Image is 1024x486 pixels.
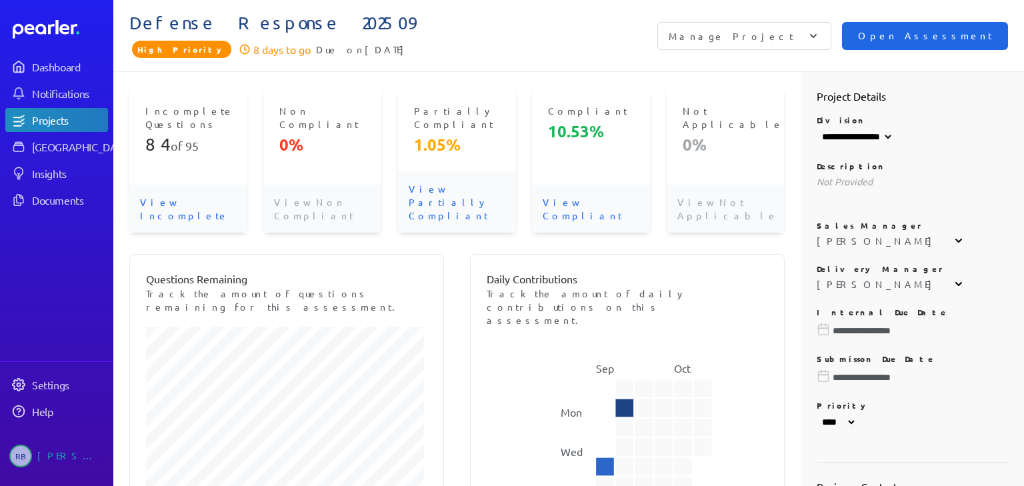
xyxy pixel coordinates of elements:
div: [GEOGRAPHIC_DATA] [32,140,131,153]
h2: Project Details [817,88,1009,104]
div: [PERSON_NAME] [817,277,939,291]
p: Delivery Manager [817,263,1009,274]
a: RB[PERSON_NAME] [5,439,108,473]
p: 8 days to go [253,41,311,57]
p: Internal Due Date [817,307,1009,317]
p: Questions Remaining [146,271,427,287]
a: Settings [5,373,108,397]
p: Description [817,161,1009,171]
a: Dashboard [13,20,108,39]
div: Settings [32,378,107,391]
p: View Partially Compliant [398,171,516,233]
a: Documents [5,188,108,212]
span: 95 [185,139,199,153]
input: Please choose a due date [817,371,1009,384]
p: View Non Compliant [263,185,381,233]
p: Incomplete Questions [145,104,231,131]
p: View Not Applicable [667,185,785,233]
p: Compliant [548,104,634,117]
a: Dashboard [5,55,108,79]
div: Notifications [32,87,107,100]
p: Not Applicable [683,104,769,131]
span: Due on [DATE] [316,41,411,57]
span: Open Assessment [858,29,992,43]
p: 0% [683,134,769,155]
span: Not Provided [817,175,873,187]
span: Priority [132,41,231,58]
div: [PERSON_NAME] [817,234,939,247]
div: Documents [32,193,107,207]
button: Open Assessment [842,22,1008,50]
text: Oct [674,361,691,375]
p: Submisson Due Date [817,353,1009,364]
a: Insights [5,161,108,185]
p: 1.05% [414,134,500,155]
div: [PERSON_NAME] [37,445,104,467]
a: Notifications [5,81,108,105]
p: Track the amount of daily contributions on this assessment. [487,287,768,327]
span: Ryan Baird [9,445,32,467]
p: Priority [817,400,1009,411]
span: Defense Response 202509 [129,13,569,34]
p: View Compliant [532,185,650,233]
p: Sales Manager [817,220,1009,231]
p: View Incomplete [129,185,247,233]
text: Mon [561,405,582,419]
p: 10.53% [548,121,634,142]
p: Non Compliant [279,104,365,131]
p: Daily Contributions [487,271,768,287]
p: 0% [279,134,365,155]
div: Dashboard [32,60,107,73]
p: Division [817,115,1009,125]
p: Track the amount of questions remaining for this assessment. [146,287,427,313]
a: Projects [5,108,108,132]
p: Partially Compliant [414,104,500,131]
text: Sep [596,361,614,375]
input: Please choose a due date [817,324,1009,337]
span: 84 [145,134,171,155]
a: Help [5,399,108,423]
div: Help [32,405,107,418]
p: Manage Project [669,29,793,43]
text: Wed [561,445,583,458]
p: of [145,134,231,155]
div: Insights [32,167,107,180]
a: [GEOGRAPHIC_DATA] [5,135,108,159]
div: Projects [32,113,107,127]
